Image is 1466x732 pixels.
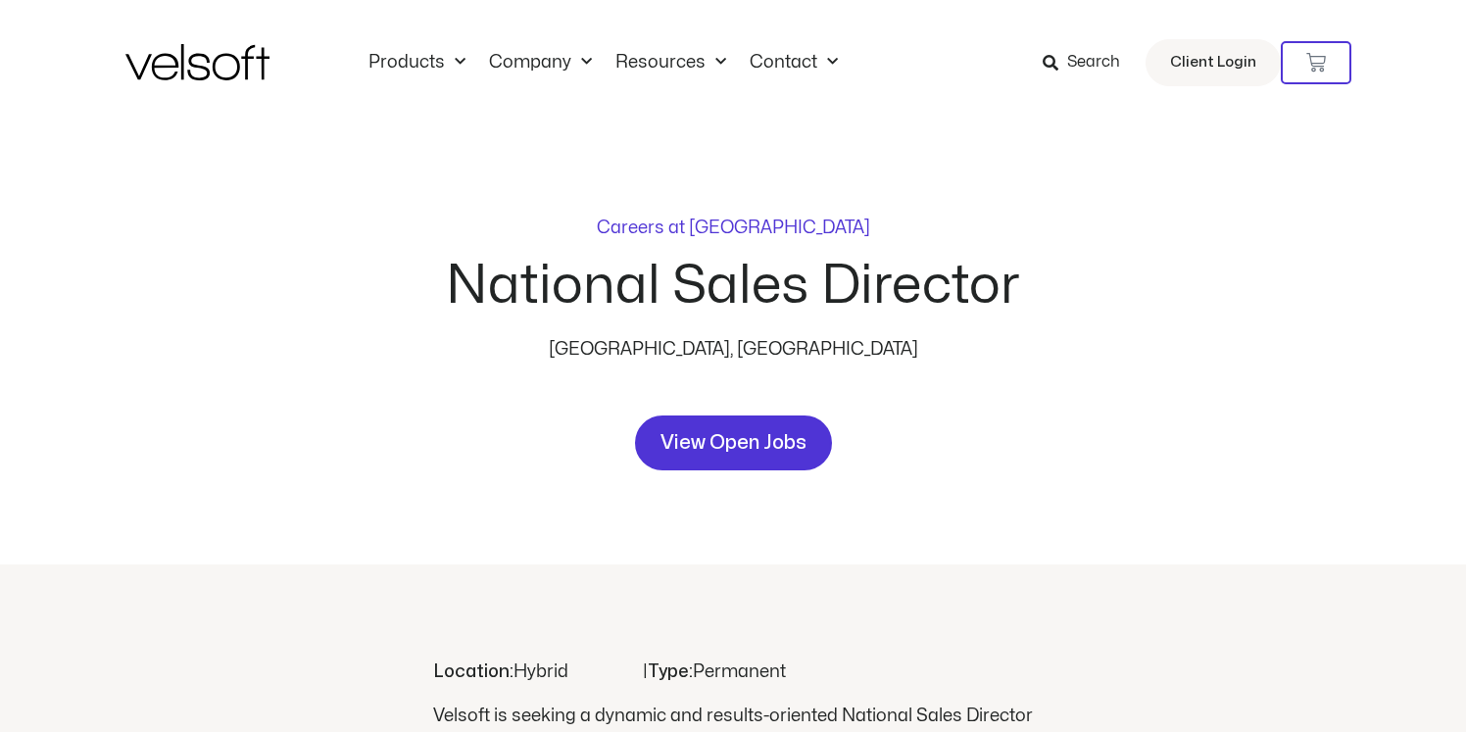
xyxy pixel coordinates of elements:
[604,52,738,73] a: ResourcesMenu Toggle
[433,663,513,680] strong: Location:
[635,415,832,470] a: View Open Jobs
[527,336,939,364] p: [GEOGRAPHIC_DATA], [GEOGRAPHIC_DATA]
[357,52,850,73] nav: Menu
[1043,46,1134,79] a: Search
[446,260,1020,313] h2: National Sales Director
[693,663,786,680] span: Permanent
[1170,50,1256,75] span: Client Login
[738,52,850,73] a: ContactMenu Toggle
[1146,39,1281,86] a: Client Login
[648,663,693,680] strong: Type:
[660,427,806,459] span: View Open Jobs
[125,44,269,80] img: Velsoft Training Materials
[1067,50,1120,75] span: Search
[357,52,477,73] a: ProductsMenu Toggle
[597,220,870,237] p: Careers at [GEOGRAPHIC_DATA]
[477,52,604,73] a: CompanyMenu Toggle
[433,659,1033,685] p: Hybrid |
